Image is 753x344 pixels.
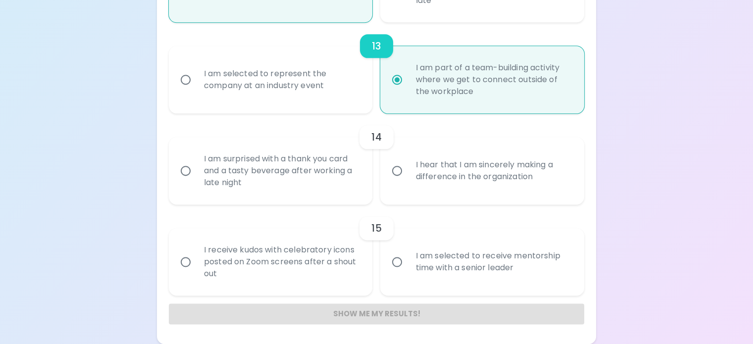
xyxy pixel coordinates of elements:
[371,129,381,145] h6: 14
[407,238,579,286] div: I am selected to receive mentorship time with a senior leader
[169,113,584,204] div: choice-group-check
[169,204,584,295] div: choice-group-check
[407,147,579,195] div: I hear that I am sincerely making a difference in the organization
[407,50,579,109] div: I am part of a team-building activity where we get to connect outside of the workplace
[371,220,381,236] h6: 15
[196,141,367,200] div: I am surprised with a thank you card and a tasty beverage after working a late night
[372,38,381,54] h6: 13
[196,56,367,103] div: I am selected to represent the company at an industry event
[196,232,367,292] div: I receive kudos with celebratory icons posted on Zoom screens after a shout out
[169,22,584,113] div: choice-group-check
